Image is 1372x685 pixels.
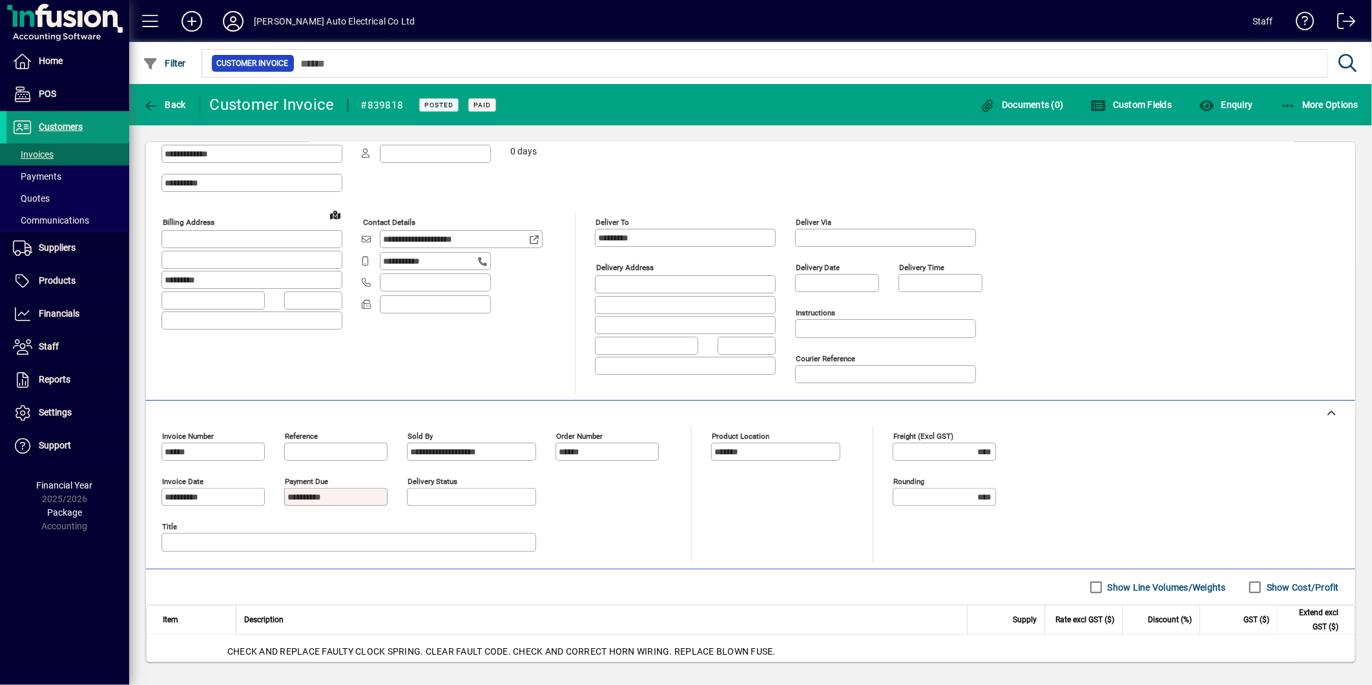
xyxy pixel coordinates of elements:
span: Staff [39,341,59,352]
span: Support [39,440,71,450]
span: Payments [13,171,61,182]
mat-label: Title [162,522,177,531]
div: Staff [1252,11,1273,32]
span: Filter [143,58,186,68]
mat-label: Courier Reference [796,354,855,363]
span: Suppliers [39,242,76,253]
button: Enquiry [1196,93,1256,116]
span: Item [163,613,178,627]
span: Back [143,100,186,110]
mat-label: Delivery time [899,263,944,272]
button: Filter [140,52,189,75]
div: CHECK AND REPLACE FAULTY CLOCK SPRING. CLEAR FAULT CODE. CHECK AND CORRECT HORN WIRING. REPLACE B... [147,635,1355,668]
a: Products [6,265,129,297]
span: Extend excl GST ($) [1285,606,1338,634]
span: Home [39,56,63,66]
span: Rate excl GST ($) [1055,613,1114,627]
span: POS [39,89,56,99]
mat-label: Freight (excl GST) [893,432,953,441]
mat-label: Delivery status [408,477,457,486]
span: Quotes [13,193,50,204]
button: Profile [213,10,254,33]
span: GST ($) [1243,613,1269,627]
span: Discount (%) [1148,613,1192,627]
mat-label: Invoice date [162,477,203,486]
a: View on map [325,204,346,225]
mat-label: Rounding [893,477,924,486]
span: Description [244,613,284,627]
span: Financials [39,308,79,319]
label: Show Line Volumes/Weights [1105,581,1226,594]
a: Support [6,430,129,462]
label: Show Cost/Profit [1264,581,1339,594]
span: Posted [424,101,453,109]
span: Paid [473,101,491,109]
div: Customer Invoice [210,94,335,115]
a: Home [6,45,129,78]
a: Communications [6,209,129,231]
a: Suppliers [6,232,129,264]
span: More Options [1280,100,1359,110]
mat-label: Sold by [408,432,433,441]
a: Financials [6,298,129,330]
button: More Options [1277,93,1362,116]
a: Invoices [6,143,129,165]
span: Supply [1013,613,1037,627]
mat-label: Order number [556,432,603,441]
span: Products [39,275,76,286]
mat-label: Deliver To [596,218,629,227]
a: Staff [6,331,129,363]
span: Enquiry [1199,100,1252,110]
a: Payments [6,165,129,187]
button: Custom Fields [1088,93,1176,116]
button: Add [171,10,213,33]
mat-label: Payment due [285,477,328,486]
a: Logout [1327,3,1356,45]
span: Reports [39,374,70,385]
span: Customers [39,121,83,132]
span: Invoices [13,149,54,160]
div: #839818 [361,95,404,116]
button: Documents (0) [977,93,1067,116]
span: Financial Year [37,480,93,490]
span: Documents (0) [980,100,1064,110]
mat-label: Product location [712,432,769,441]
a: Reports [6,364,129,396]
mat-label: Invoice number [162,432,214,441]
mat-label: Delivery date [796,263,840,272]
span: 0 days [510,147,537,157]
span: Package [47,507,82,518]
div: [PERSON_NAME] Auto Electrical Co Ltd [254,11,415,32]
a: Settings [6,397,129,429]
button: Back [140,93,189,116]
a: Knowledge Base [1286,3,1315,45]
span: Settings [39,407,72,417]
mat-label: Reference [285,432,318,441]
a: POS [6,78,129,111]
app-page-header-button: Back [129,93,200,116]
span: Communications [13,215,89,226]
mat-label: Deliver via [796,218,831,227]
a: Quotes [6,187,129,209]
span: Customer Invoice [217,57,289,70]
span: Custom Fields [1091,100,1172,110]
mat-label: Instructions [796,308,835,317]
